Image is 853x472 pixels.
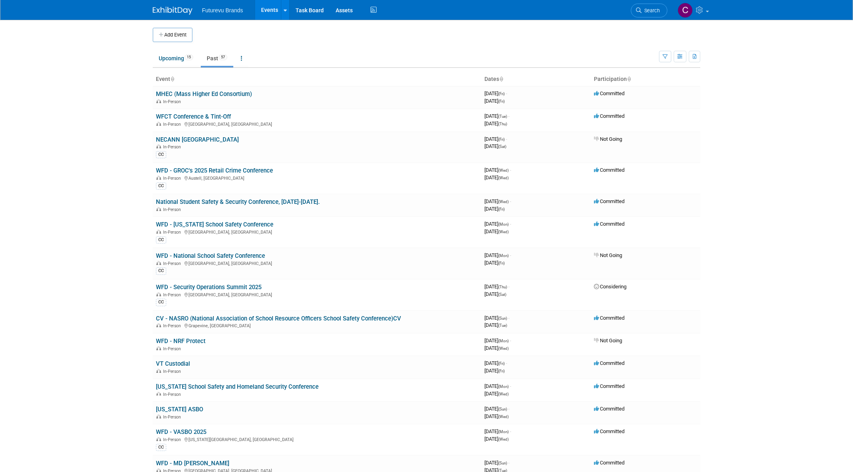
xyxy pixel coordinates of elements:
[498,114,507,119] span: (Tue)
[156,414,161,418] img: In-Person Event
[498,261,505,265] span: (Fri)
[156,338,206,345] a: WFD - NRF Protect
[510,198,511,204] span: -
[484,98,505,104] span: [DATE]
[498,137,505,142] span: (Fri)
[484,252,511,258] span: [DATE]
[498,461,507,465] span: (Sun)
[498,253,509,258] span: (Mon)
[594,360,624,366] span: Committed
[498,430,509,434] span: (Mon)
[498,207,505,211] span: (Fri)
[498,200,509,204] span: (Wed)
[156,267,166,274] div: CC
[484,436,509,442] span: [DATE]
[156,360,190,367] a: VT Custodial
[506,136,507,142] span: -
[156,284,261,291] a: WFD - Security Operations Summit 2025
[594,284,626,290] span: Considering
[163,414,183,420] span: In-Person
[156,182,166,190] div: CC
[163,122,183,127] span: In-Person
[163,144,183,150] span: In-Person
[510,252,511,258] span: -
[163,392,183,397] span: In-Person
[498,122,507,126] span: (Thu)
[156,291,478,297] div: [GEOGRAPHIC_DATA], [GEOGRAPHIC_DATA]
[156,151,166,158] div: CC
[594,221,624,227] span: Committed
[163,207,183,212] span: In-Person
[498,99,505,104] span: (Fri)
[594,252,622,258] span: Not Going
[156,167,273,174] a: WFD - GROC's 2025 Retail Crime Conference
[498,384,509,389] span: (Mon)
[156,383,319,390] a: [US_STATE] School Safety and Homeland Security Conference
[498,176,509,180] span: (Wed)
[202,7,243,13] span: Futurevu Brands
[156,428,206,436] a: WFD - VASBO 2025
[594,406,624,412] span: Committed
[594,338,622,343] span: Not Going
[498,222,509,226] span: (Mon)
[156,292,161,296] img: In-Person Event
[498,92,505,96] span: (Fri)
[156,136,239,143] a: NECANN [GEOGRAPHIC_DATA]
[594,113,624,119] span: Committed
[508,406,509,412] span: -
[484,345,509,351] span: [DATE]
[201,51,233,66] a: Past57
[156,323,161,327] img: In-Person Event
[510,338,511,343] span: -
[156,369,161,373] img: In-Person Event
[506,360,507,366] span: -
[510,221,511,227] span: -
[163,323,183,328] span: In-Person
[163,346,183,351] span: In-Person
[499,76,503,82] a: Sort by Start Date
[484,113,509,119] span: [DATE]
[153,51,199,66] a: Upcoming15
[508,113,509,119] span: -
[484,206,505,212] span: [DATE]
[498,392,509,396] span: (Wed)
[156,261,161,265] img: In-Person Event
[484,175,509,180] span: [DATE]
[484,291,506,297] span: [DATE]
[594,90,624,96] span: Committed
[498,316,507,320] span: (Sun)
[484,167,511,173] span: [DATE]
[484,221,511,227] span: [DATE]
[510,167,511,173] span: -
[484,428,511,434] span: [DATE]
[484,198,511,204] span: [DATE]
[484,121,507,127] span: [DATE]
[642,8,660,13] span: Search
[594,198,624,204] span: Committed
[153,7,192,15] img: ExhibitDay
[510,383,511,389] span: -
[156,322,478,328] div: Grapevine, [GEOGRAPHIC_DATA]
[156,207,161,211] img: In-Person Event
[484,260,505,266] span: [DATE]
[156,346,161,350] img: In-Person Event
[163,176,183,181] span: In-Person
[498,144,506,149] span: (Sat)
[163,369,183,374] span: In-Person
[484,315,509,321] span: [DATE]
[678,3,693,18] img: CHERYL CLOWES
[156,122,161,126] img: In-Person Event
[484,460,509,466] span: [DATE]
[163,261,183,266] span: In-Person
[498,361,505,366] span: (Fri)
[156,176,161,180] img: In-Person Event
[484,406,509,412] span: [DATE]
[156,121,478,127] div: [GEOGRAPHIC_DATA], [GEOGRAPHIC_DATA]
[498,285,507,289] span: (Thu)
[484,383,511,389] span: [DATE]
[484,284,509,290] span: [DATE]
[484,228,509,234] span: [DATE]
[163,437,183,442] span: In-Person
[484,322,507,328] span: [DATE]
[156,436,478,442] div: [US_STATE][GEOGRAPHIC_DATA], [GEOGRAPHIC_DATA]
